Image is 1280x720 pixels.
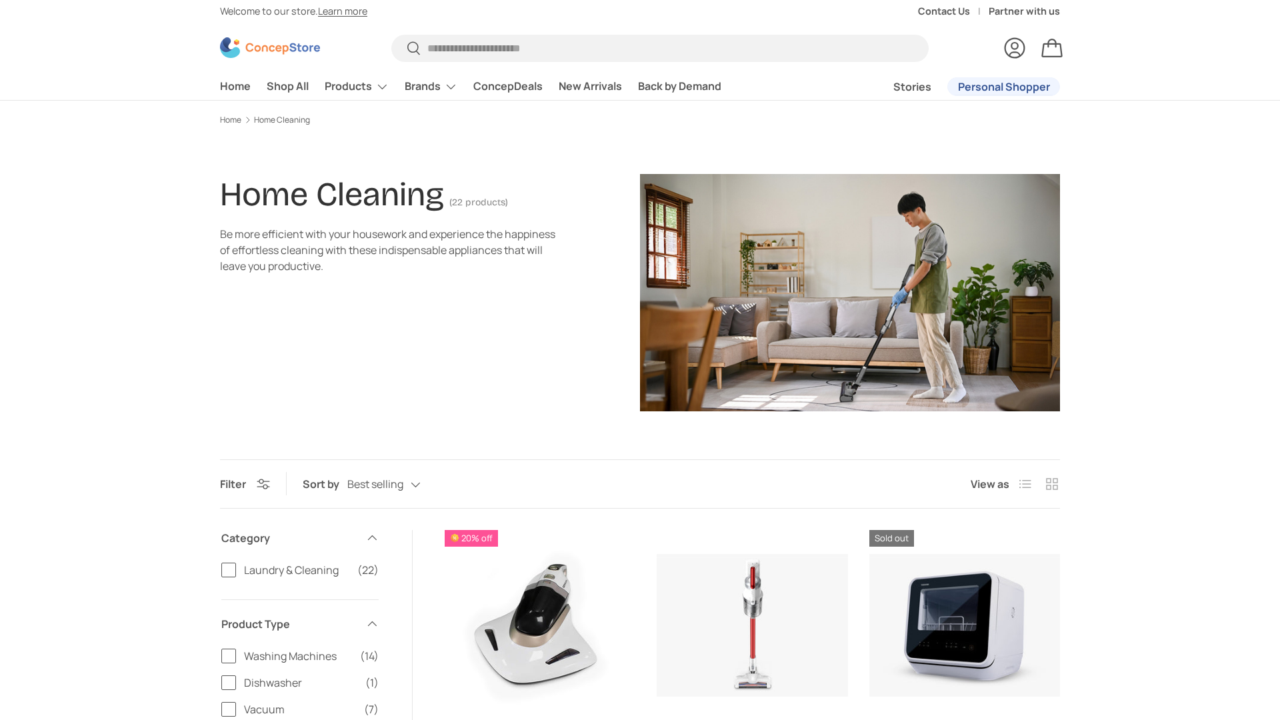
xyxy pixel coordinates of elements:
img: ConcepStore [220,37,320,58]
span: Best selling [347,478,403,491]
span: Dishwasher [244,675,357,691]
img: Home Cleaning [640,174,1060,411]
span: Product Type [221,616,357,632]
a: Stories [893,74,931,100]
summary: Product Type [221,600,379,648]
p: Welcome to our store. [220,4,367,19]
a: Home Cleaning [254,116,310,124]
span: Sold out [869,530,914,547]
label: Sort by [303,476,347,492]
summary: Category [221,514,379,562]
span: (22 products) [449,197,508,208]
a: Brands [405,73,457,100]
a: Learn more [318,5,367,17]
span: Personal Shopper [958,81,1050,92]
span: Filter [220,477,246,491]
a: Shop All [267,73,309,99]
a: Products [325,73,389,100]
nav: Secondary [861,73,1060,100]
summary: Products [317,73,397,100]
span: (1) [365,675,379,691]
span: Vacuum [244,701,356,717]
span: (14) [360,648,379,664]
span: (7) [364,701,379,717]
a: Partner with us [989,4,1060,19]
span: View as [971,476,1009,492]
h1: Home Cleaning [220,175,444,214]
a: Contact Us [918,4,989,19]
button: Best selling [347,473,447,496]
a: Back by Demand [638,73,721,99]
a: Home [220,73,251,99]
a: ConcepDeals [473,73,543,99]
span: Category [221,530,357,546]
div: Be more efficient with your housework and experience the happiness of effortless cleaning with th... [220,226,565,274]
summary: Brands [397,73,465,100]
a: Home [220,116,241,124]
span: (22) [357,562,379,578]
a: Personal Shopper [947,77,1060,96]
span: 20% off [445,530,498,547]
nav: Primary [220,73,721,100]
button: Filter [220,477,270,491]
span: Laundry & Cleaning [244,562,349,578]
nav: Breadcrumbs [220,114,1060,126]
span: Washing Machines [244,648,352,664]
a: New Arrivals [559,73,622,99]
